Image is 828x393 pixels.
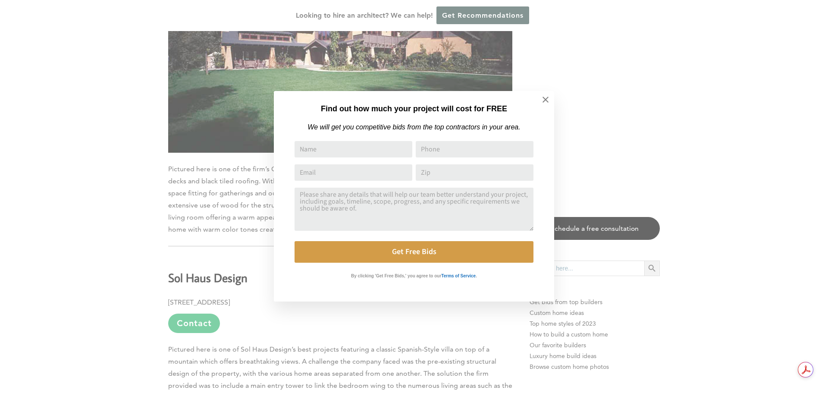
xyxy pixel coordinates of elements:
input: Name [295,141,412,157]
strong: Find out how much your project will cost for FREE [321,104,507,113]
button: Close [530,85,561,115]
strong: Terms of Service [441,274,476,278]
button: Get Free Bids [295,241,533,263]
a: Terms of Service [441,271,476,279]
iframe: Drift Widget Chat Controller [662,331,818,383]
input: Zip [416,164,533,181]
input: Email Address [295,164,412,181]
strong: By clicking 'Get Free Bids,' you agree to our [351,274,441,278]
strong: . [476,274,477,278]
em: We will get you competitive bids from the top contractors in your area. [307,123,520,131]
input: Phone [416,141,533,157]
textarea: Comment or Message [295,188,533,231]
